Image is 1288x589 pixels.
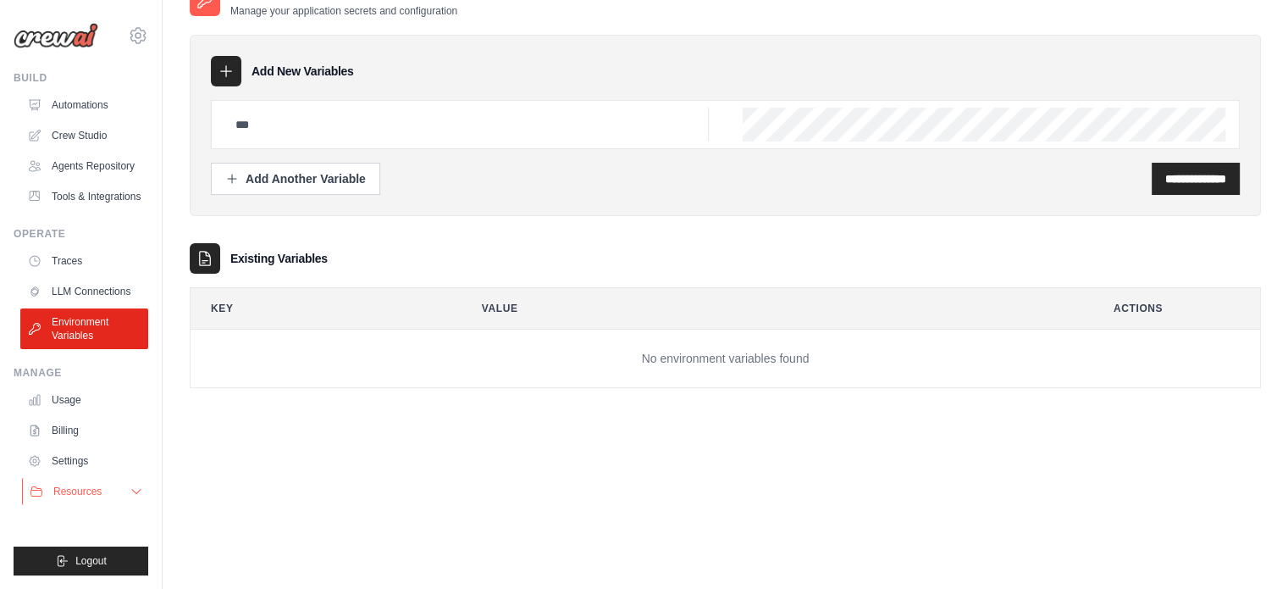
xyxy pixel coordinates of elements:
a: Settings [20,447,148,475]
a: LLM Connections [20,278,148,305]
span: Resources [53,485,102,498]
button: Add Another Variable [211,163,380,195]
div: Manage [14,366,148,380]
a: Traces [20,247,148,275]
div: Operate [14,227,148,241]
h3: Existing Variables [230,250,328,267]
a: Crew Studio [20,122,148,149]
th: Key [191,288,448,329]
h3: Add New Variables [252,63,354,80]
td: No environment variables found [191,330,1260,388]
th: Value [462,288,1080,329]
th: Actions [1093,288,1260,329]
div: Build [14,71,148,85]
a: Agents Repository [20,153,148,180]
button: Logout [14,547,148,575]
a: Tools & Integrations [20,183,148,210]
button: Resources [22,478,150,505]
a: Automations [20,92,148,119]
a: Usage [20,386,148,414]
a: Environment Variables [20,308,148,349]
div: Add Another Variable [225,170,366,187]
a: Billing [20,417,148,444]
img: Logo [14,23,98,48]
span: Logout [75,554,107,568]
p: Manage your application secrets and configuration [230,4,457,18]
